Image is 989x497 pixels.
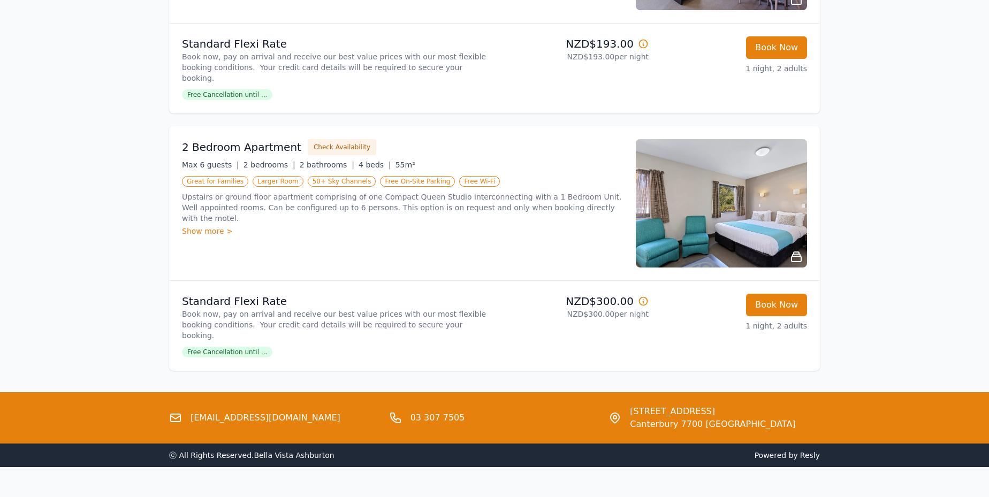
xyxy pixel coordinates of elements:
span: Free On-Site Parking [380,176,455,187]
h3: 2 Bedroom Apartment [182,140,301,155]
span: ⓒ All Rights Reserved. Bella Vista Ashburton [169,451,334,460]
span: Free Cancellation until ... [182,89,272,100]
span: Max 6 guests | [182,160,239,169]
span: Free Wi-Fi [459,176,500,187]
span: [STREET_ADDRESS] [630,405,795,418]
span: Larger Room [253,176,303,187]
button: Book Now [746,36,807,59]
button: Book Now [746,294,807,316]
div: Show more > [182,226,623,236]
a: 03 307 7505 [410,411,465,424]
p: Book now, pay on arrival and receive our best value prices with our most flexible booking conditi... [182,51,490,83]
p: 1 night, 2 adults [657,320,807,331]
a: [EMAIL_ADDRESS][DOMAIN_NAME] [191,411,340,424]
span: 4 beds | [359,160,391,169]
span: Powered by [499,450,820,461]
span: Great for Families [182,176,248,187]
p: NZD$193.00 per night [499,51,649,62]
p: Upstairs or ground floor apartment comprising of one Compact Queen Studio interconnecting with a ... [182,192,623,224]
span: 50+ Sky Channels [308,176,376,187]
span: 2 bedrooms | [244,160,295,169]
button: Check Availability [308,139,376,155]
span: 55m² [395,160,415,169]
span: 2 bathrooms | [300,160,354,169]
p: NZD$193.00 [499,36,649,51]
span: Canterbury 7700 [GEOGRAPHIC_DATA] [630,418,795,431]
p: Book now, pay on arrival and receive our best value prices with our most flexible booking conditi... [182,309,490,341]
p: NZD$300.00 per night [499,309,649,319]
span: Free Cancellation until ... [182,347,272,357]
p: NZD$300.00 [499,294,649,309]
p: Standard Flexi Rate [182,294,490,309]
p: Standard Flexi Rate [182,36,490,51]
p: 1 night, 2 adults [657,63,807,74]
a: Resly [800,451,820,460]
